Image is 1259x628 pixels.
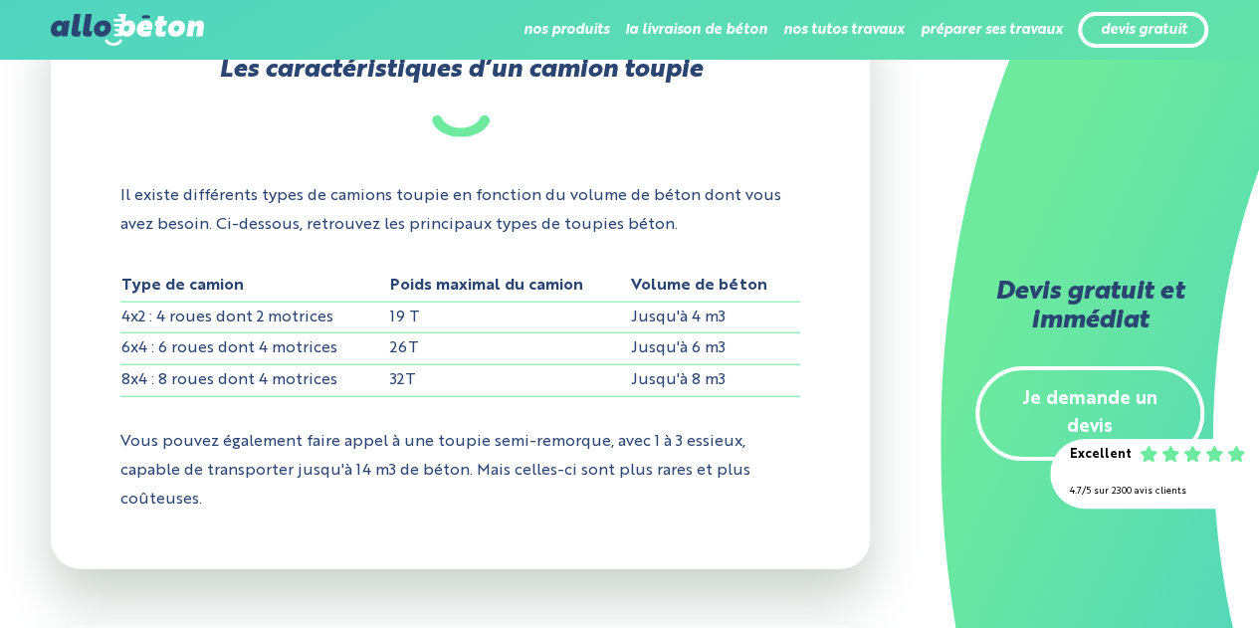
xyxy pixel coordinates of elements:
[120,57,801,137] h2: Les caractéristiques d’un camion toupie
[120,167,801,255] p: Il existe différents types de camions toupie en fonction du volume de béton dont vous avez besoin...
[120,413,801,528] p: Vous pouvez également faire appel à une toupie semi-remorque, avec 1 à 3 essieux, capable de tran...
[51,14,204,46] img: allobéton
[1100,22,1186,39] a: devis gratuit
[630,333,801,365] td: Jusqu'à 6 m3
[920,6,1062,54] li: préparer ses travaux
[389,271,630,302] th: Poids maximal du camion
[389,302,630,333] td: 19 T
[120,302,389,333] td: 4x2 : 4 roues dont 2 motrices
[630,302,801,333] td: Jusqu'à 4 m3
[523,6,608,54] li: nos produits
[1070,478,1239,507] div: 4.7/5 sur 2300 avis clients
[120,333,389,365] td: 6x4 : 6 roues dont 4 motrices
[389,365,630,397] td: 32T
[389,333,630,365] td: 26T
[120,271,389,302] th: Type de camion
[1070,441,1132,470] div: Excellent
[630,365,801,397] td: Jusqu'à 8 m3
[782,6,904,54] li: nos tutos travaux
[975,366,1204,462] a: Je demande un devis
[120,365,389,397] td: 8x4 : 8 roues dont 4 motrices
[975,279,1204,336] h2: Devis gratuit et immédiat
[630,271,801,302] th: Volume de béton
[624,6,766,54] li: la livraison de béton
